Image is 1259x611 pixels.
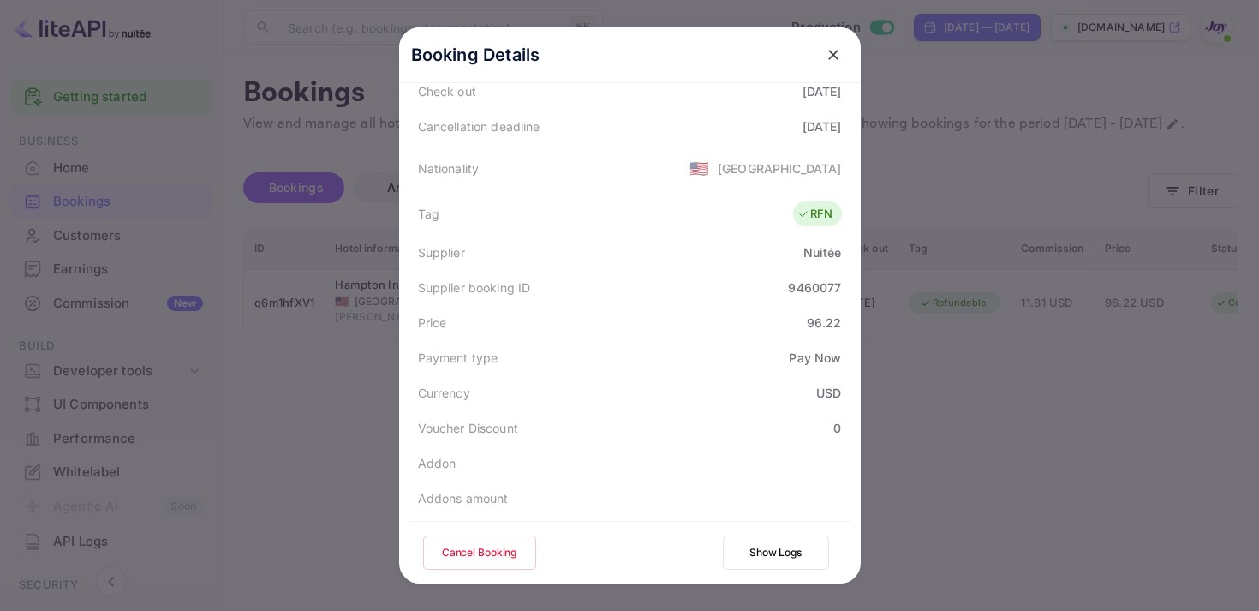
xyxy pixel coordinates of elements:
div: Nuitée [803,243,842,261]
div: 96.22 [807,314,842,332]
div: Currency [418,384,470,402]
div: Nationality [418,159,480,177]
button: Cancel Booking [423,536,536,570]
div: [GEOGRAPHIC_DATA] [718,159,842,177]
div: Cancellation deadline [418,117,540,135]
div: [DATE] [803,117,842,135]
div: Voucher Discount [418,419,518,437]
div: Addon [418,454,456,472]
span: United States [689,153,709,183]
div: Check out [418,82,476,100]
div: 9460077 [788,279,841,297]
div: RFN [797,206,832,223]
button: Show Logs [723,536,829,570]
div: 0 [833,419,841,437]
div: Addons amount [418,489,509,507]
div: Tag [418,205,439,223]
div: Price [418,314,447,332]
div: Payment type [418,349,498,367]
div: Supplier booking ID [418,279,531,297]
p: Booking Details [411,42,540,68]
div: [DATE] [803,82,842,100]
div: Supplier [418,243,465,261]
button: close [818,39,849,70]
div: Pay Now [789,349,841,367]
div: USD [816,384,841,402]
